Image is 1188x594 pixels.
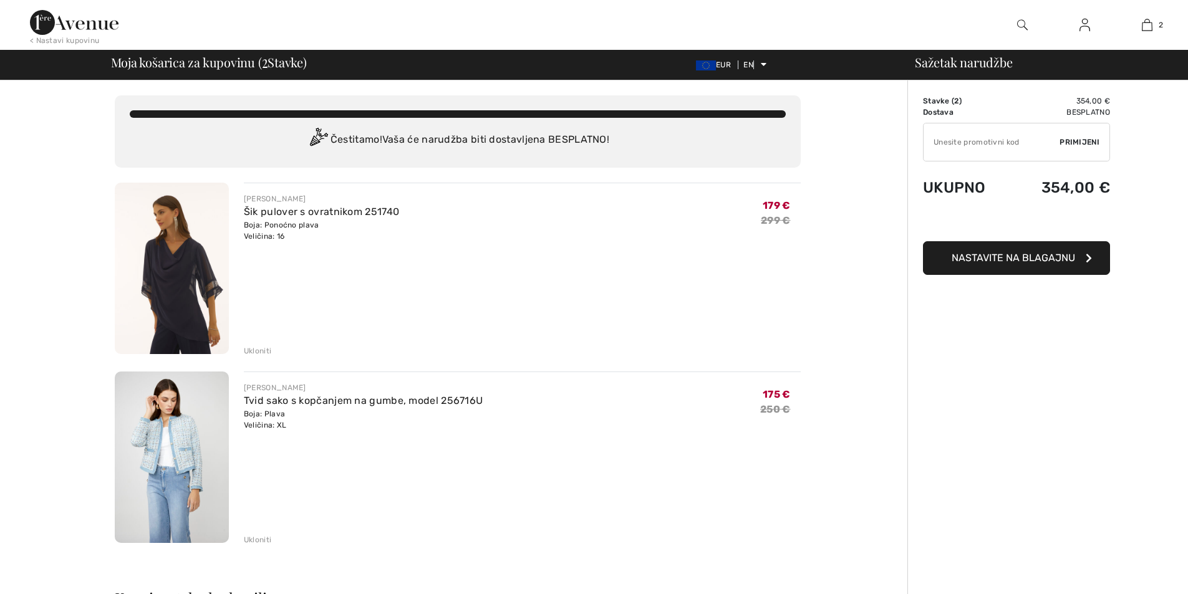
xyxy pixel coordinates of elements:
[954,97,959,105] font: 2
[30,10,118,35] img: Avenija 1ère
[1079,17,1090,32] img: Moji podaci
[115,371,229,543] img: Tvid sako s kopčanjem na gumbe, model 256716U
[115,183,229,354] img: Šik pulover s ovratnikom 251740
[952,252,1075,264] font: Nastavite na blagajnu
[1142,17,1152,32] img: Moja torba
[1116,17,1177,32] a: 2
[763,388,791,400] font: 175 €
[244,535,271,544] font: Ukloniti
[382,133,609,145] font: Vaša će narudžba biti dostavljena BESPLATNO!
[331,133,382,145] font: Čestitamo!
[1159,21,1163,29] font: 2
[244,395,483,406] a: Tvid sako s kopčanjem na gumbe, model 256716U
[915,54,1012,70] font: Sažetak narudžbe
[761,214,791,226] font: 299 €
[244,421,287,429] font: Veličina: XL
[1070,17,1100,33] a: Prijava
[923,108,954,117] font: Dostava
[30,36,99,45] font: < Nastavi kupovinu
[743,60,753,69] font: EN
[696,60,716,70] img: Euro
[244,410,285,418] font: Boja: Plava
[763,199,791,211] font: 179 €
[262,50,268,72] font: 2
[111,54,262,70] font: Moja košarica za kupovinu (
[924,123,1060,161] input: Promotivni kod
[923,241,1110,275] button: Nastavite na blagajnu
[760,403,791,415] font: 250 €
[244,232,285,241] font: Veličina: 16
[244,221,319,229] font: Boja: Ponoćno plava
[1066,108,1110,117] font: Besplatno
[923,179,986,196] font: Ukupno
[959,97,962,105] font: )
[244,194,306,203] font: [PERSON_NAME]
[1076,97,1110,105] font: 354,00 €
[244,347,271,355] font: Ukloniti
[716,60,731,69] font: EUR
[923,209,1110,237] iframe: PayPal
[306,128,331,153] img: Congratulation2.svg
[1060,138,1099,146] font: Primijeni
[923,97,954,105] font: Stavke (
[1017,17,1028,32] img: pretražite web stranicu
[244,383,306,392] font: [PERSON_NAME]
[268,54,306,70] font: Stavke)
[244,206,399,218] a: Šik pulover s ovratnikom 251740
[1041,179,1110,196] font: 354,00 €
